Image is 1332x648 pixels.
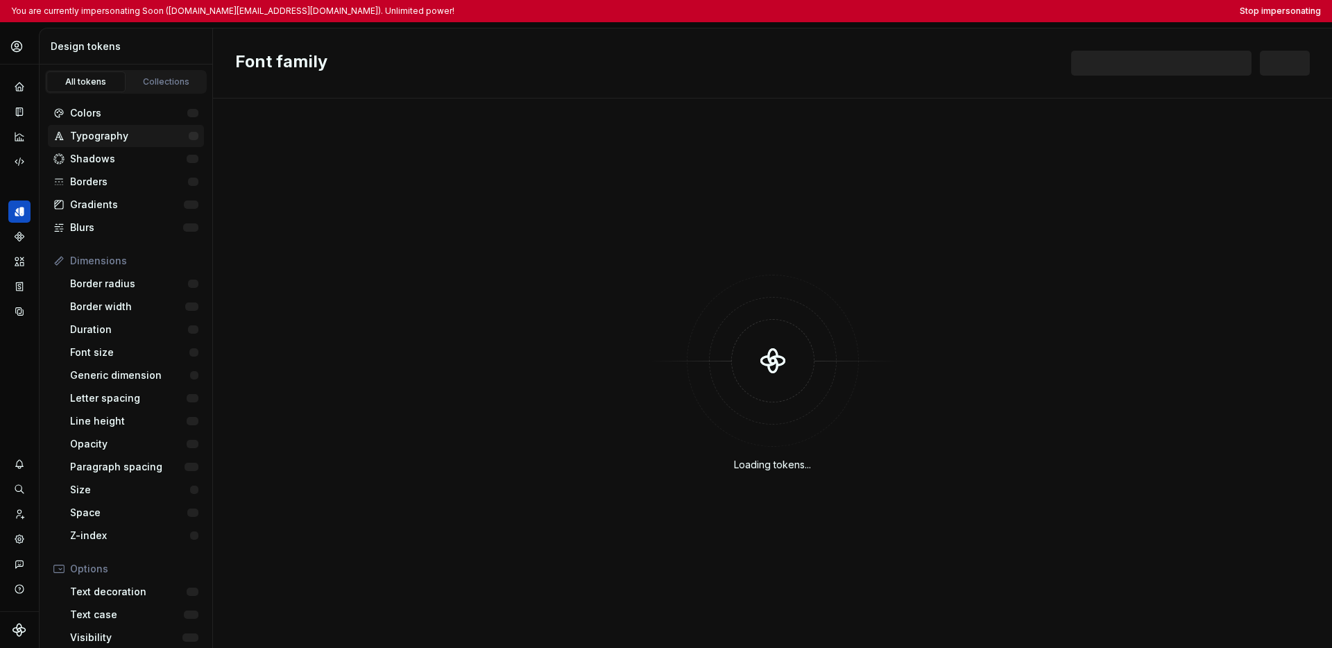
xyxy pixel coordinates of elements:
[70,175,188,189] div: Borders
[70,506,187,520] div: Space
[70,129,189,143] div: Typography
[235,51,327,76] h2: Font family
[8,275,31,298] a: Storybook stories
[1240,6,1321,17] button: Stop impersonating
[48,148,204,170] a: Shadows
[8,151,31,173] a: Code automation
[65,364,204,386] a: Generic dimension
[48,194,204,216] a: Gradients
[65,581,204,603] a: Text decoration
[48,216,204,239] a: Blurs
[48,125,204,147] a: Typography
[70,277,188,291] div: Border radius
[70,562,198,576] div: Options
[65,525,204,547] a: Z-index
[65,296,204,318] a: Border width
[8,76,31,98] a: Home
[70,585,187,599] div: Text decoration
[70,631,182,645] div: Visibility
[8,201,31,223] a: Design tokens
[65,479,204,501] a: Size
[70,106,187,120] div: Colors
[70,483,190,497] div: Size
[8,503,31,525] a: Invite team
[65,318,204,341] a: Duration
[70,152,187,166] div: Shadows
[65,502,204,524] a: Space
[70,346,189,359] div: Font size
[8,250,31,273] a: Assets
[70,198,184,212] div: Gradients
[70,437,187,451] div: Opacity
[8,225,31,248] a: Components
[70,323,188,336] div: Duration
[70,300,185,314] div: Border width
[8,101,31,123] a: Documentation
[70,391,187,405] div: Letter spacing
[70,460,185,474] div: Paragraph spacing
[48,171,204,193] a: Borders
[65,387,204,409] a: Letter spacing
[70,414,187,428] div: Line height
[65,410,204,432] a: Line height
[734,458,811,472] div: Loading tokens...
[51,76,121,87] div: All tokens
[70,254,198,268] div: Dimensions
[132,76,201,87] div: Collections
[8,126,31,148] a: Analytics
[12,623,26,637] svg: Supernova Logo
[65,341,204,364] a: Font size
[65,433,204,455] a: Opacity
[70,529,190,543] div: Z-index
[65,604,204,626] a: Text case
[65,456,204,478] a: Paragraph spacing
[65,273,204,295] a: Border radius
[8,528,31,550] a: Settings
[11,6,454,17] p: You are currently impersonating Soon ([DOMAIN_NAME][EMAIL_ADDRESS][DOMAIN_NAME]). Unlimited power!
[48,102,204,124] a: Colors
[51,40,207,53] div: Design tokens
[70,368,190,382] div: Generic dimension
[8,478,31,500] button: Search ⌘K
[8,300,31,323] a: Data sources
[8,553,31,575] button: Contact support
[70,608,184,622] div: Text case
[70,221,183,235] div: Blurs
[8,453,31,475] button: Notifications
